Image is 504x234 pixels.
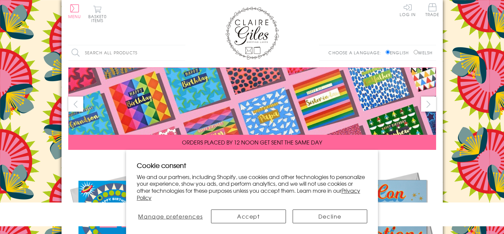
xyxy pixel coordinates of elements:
[137,161,368,170] h2: Cookie consent
[88,5,107,22] button: Basket0 items
[328,50,384,56] p: Choose a language:
[414,50,433,56] label: Welsh
[386,50,390,54] input: English
[68,45,185,60] input: Search all products
[179,45,185,60] input: Search
[421,97,436,112] button: next
[225,7,279,60] img: Claire Giles Greetings Cards
[425,3,439,18] a: Trade
[414,50,418,54] input: Welsh
[293,210,368,223] button: Decline
[400,3,416,16] a: Log In
[137,210,204,223] button: Manage preferences
[211,210,286,223] button: Accept
[68,13,81,19] span: Menu
[425,3,439,16] span: Trade
[138,212,203,220] span: Manage preferences
[68,4,81,18] button: Menu
[182,138,322,146] span: ORDERS PLACED BY 12 NOON GET SENT THE SAME DAY
[68,97,83,112] button: prev
[91,13,107,23] span: 0 items
[137,173,368,201] p: We and our partners, including Shopify, use cookies and other technologies to personalize your ex...
[386,50,412,56] label: English
[68,155,436,165] div: Carousel Pagination
[137,186,360,201] a: Privacy Policy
